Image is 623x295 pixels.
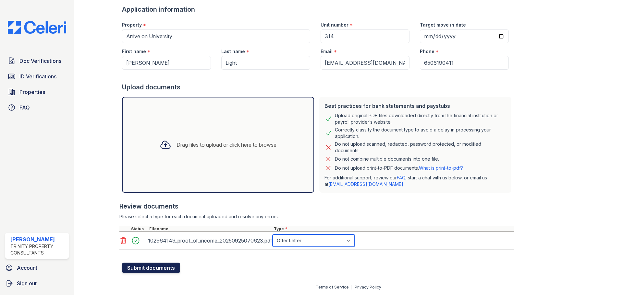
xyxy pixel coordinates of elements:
[5,54,69,67] a: Doc Verifications
[355,285,381,289] a: Privacy Policy
[420,48,434,55] label: Phone
[3,261,71,274] a: Account
[273,226,514,232] div: Type
[324,102,506,110] div: Best practices for bank statements and paystubs
[122,22,142,28] label: Property
[324,175,506,187] p: For additional support, review our , start a chat with us below, or email us at
[17,279,37,287] span: Sign out
[17,264,37,272] span: Account
[321,22,348,28] label: Unit number
[335,127,506,140] div: Correctly classify the document type to avoid a delay in processing your application.
[5,70,69,83] a: ID Verifications
[335,141,506,154] div: Do not upload scanned, redacted, password protected, or modified documents.
[148,226,273,232] div: Filename
[335,112,506,125] div: Upload original PDF files downloaded directly from the financial institution or payroll provider’...
[221,48,245,55] label: Last name
[177,141,276,149] div: Drag files to upload or click here to browse
[3,277,71,290] a: Sign out
[419,165,463,171] a: What is print-to-pdf?
[10,243,66,256] div: Trinity Property Consultants
[321,48,333,55] label: Email
[335,165,463,171] p: Do not upload print-to-PDF documents.
[335,155,439,163] div: Do not combine multiple documents into one file.
[351,285,352,289] div: |
[119,213,514,220] div: Please select a type for each document uploaded and resolve any errors.
[148,235,270,246] div: 102964149_proof_of_income_20250925070623.pdf
[19,104,30,111] span: FAQ
[3,21,71,34] img: CE_Logo_Blue-a8612792a0a2168367f1c8372b55b34899dd931a85d93a1a3d3e32e68fde9ad4.png
[122,48,146,55] label: First name
[328,181,403,187] a: [EMAIL_ADDRESS][DOMAIN_NAME]
[19,88,45,96] span: Properties
[10,235,66,243] div: [PERSON_NAME]
[5,101,69,114] a: FAQ
[19,57,61,65] span: Doc Verifications
[130,226,148,232] div: Status
[397,175,405,180] a: FAQ
[122,263,180,273] button: Submit documents
[19,73,56,80] span: ID Verifications
[122,5,514,14] div: Application information
[420,22,466,28] label: Target move in date
[122,83,514,92] div: Upload documents
[5,85,69,98] a: Properties
[119,202,514,211] div: Review documents
[316,285,349,289] a: Terms of Service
